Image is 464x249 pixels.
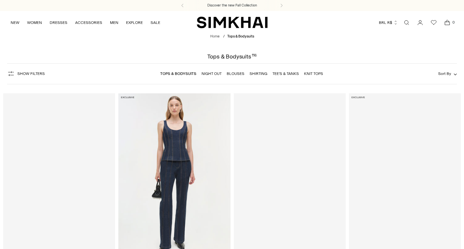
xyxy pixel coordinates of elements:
[250,71,267,76] a: Shirting
[50,16,67,30] a: DRESSES
[450,19,456,25] span: 0
[210,34,220,38] a: Home
[160,67,323,80] nav: Linked collections
[438,70,457,77] button: Sort By
[441,16,454,29] a: Open cart modal
[75,16,102,30] a: ACCESSORIES
[110,16,118,30] a: MEN
[11,16,19,30] a: NEW
[210,34,254,39] nav: breadcrumbs
[160,71,196,76] a: Tops & Bodysuits
[126,16,143,30] a: EXPLORE
[27,16,42,30] a: WOMEN
[379,16,398,30] button: BRL R$
[223,34,225,39] div: /
[272,71,299,76] a: Tee's & Tanks
[414,16,427,29] a: Go to the account page
[207,54,256,59] h1: Tops & Bodysuits
[227,71,244,76] a: Blouses
[151,16,160,30] a: SALE
[7,68,45,79] button: Show Filters
[427,16,440,29] a: Wishlist
[438,71,451,76] span: Sort By
[252,54,257,59] div: 116
[304,71,323,76] a: Knit Tops
[207,3,257,8] a: Discover the new Fall Collection
[17,71,45,76] span: Show Filters
[400,16,413,29] a: Open search modal
[197,16,268,29] a: SIMKHAI
[227,34,254,38] span: Tops & Bodysuits
[202,71,222,76] a: Night Out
